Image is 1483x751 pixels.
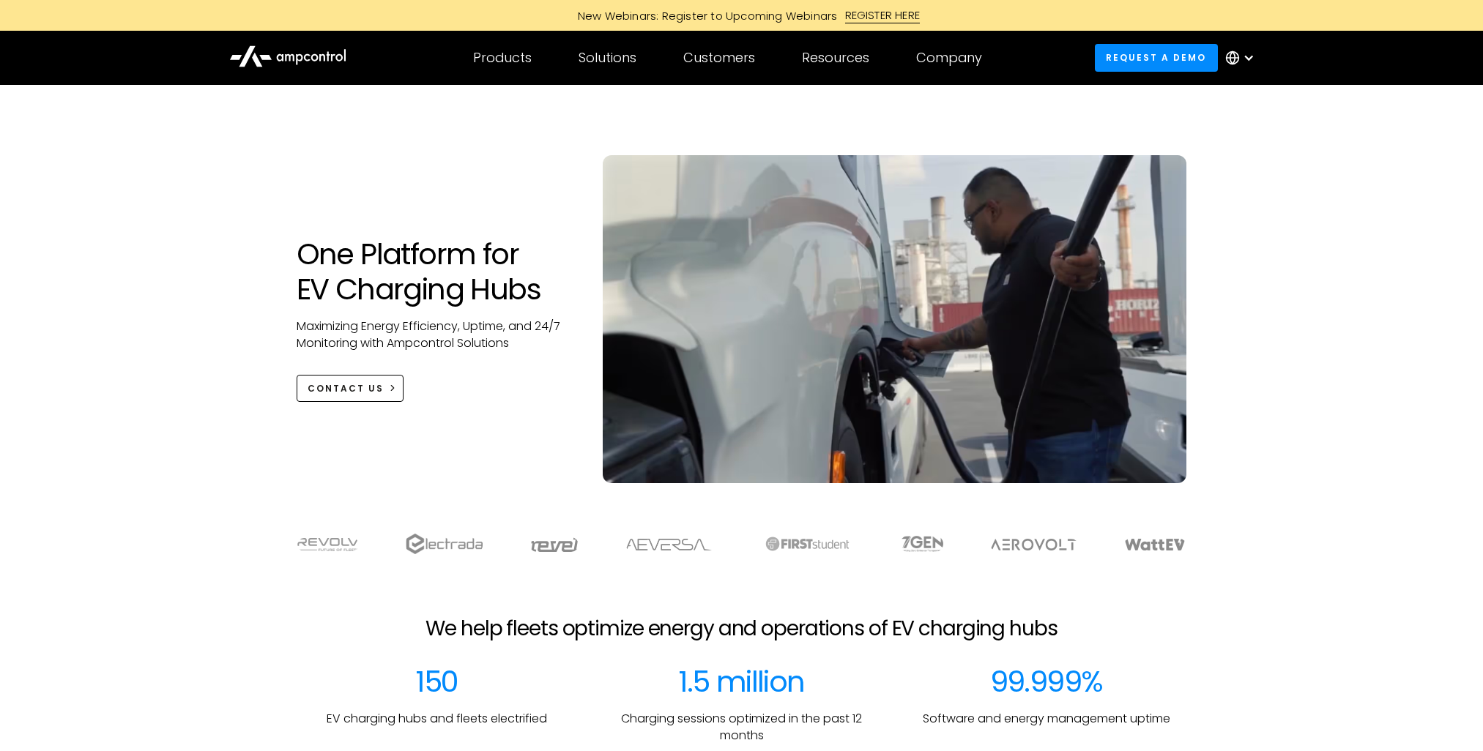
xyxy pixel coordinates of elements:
[297,375,404,402] a: CONTACT US
[916,50,982,66] div: Company
[579,50,636,66] div: Solutions
[683,50,755,66] div: Customers
[406,534,483,554] img: electrada logo
[425,616,1057,641] h2: We help fleets optimize energy and operations of EV charging hubs
[1095,44,1218,71] a: Request a demo
[297,318,574,351] p: Maximizing Energy Efficiency, Uptime, and 24/7 Monitoring with Ampcontrol Solutions
[802,50,869,66] div: Resources
[563,8,845,23] div: New Webinars: Register to Upcoming Webinars
[1124,539,1186,550] img: WattEV logo
[412,7,1071,23] a: New Webinars: Register to Upcoming WebinarsREGISTER HERE
[415,664,458,699] div: 150
[678,664,804,699] div: 1.5 million
[473,50,532,66] div: Products
[327,711,547,727] p: EV charging hubs and fleets electrified
[308,382,384,395] div: CONTACT US
[923,711,1170,727] p: Software and energy management uptime
[601,711,882,744] p: Charging sessions optimized in the past 12 months
[990,539,1077,550] img: Aerovolt Logo
[845,7,921,23] div: REGISTER HERE
[990,664,1103,699] div: 99.999%
[297,236,574,307] h1: One Platform for EV Charging Hubs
